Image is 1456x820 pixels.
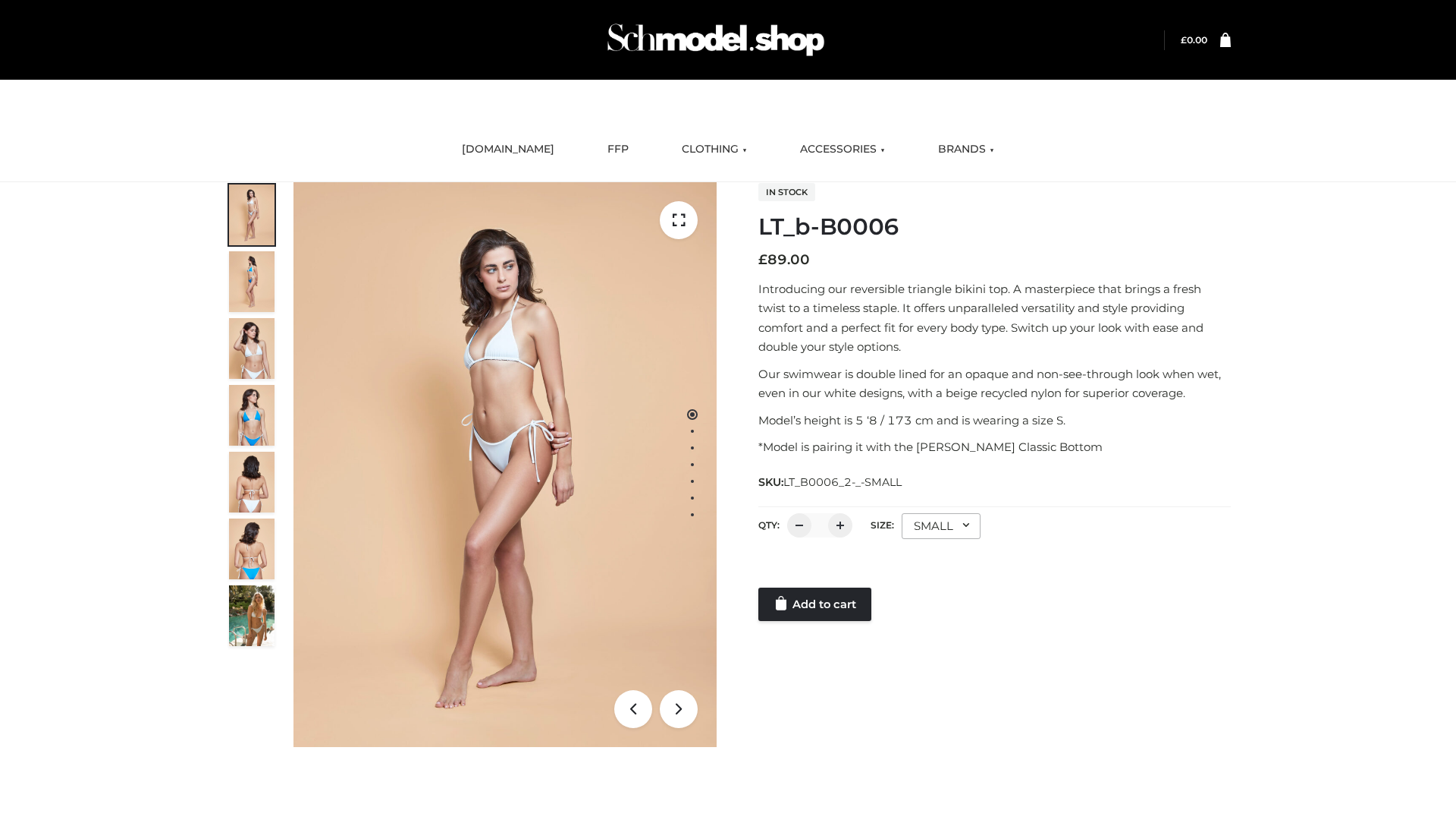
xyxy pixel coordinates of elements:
[758,279,1231,357] p: Introducing our reversible triangle bikini top. A masterpiece that brings a fresh twist to a time...
[871,519,894,531] label: Size:
[758,588,871,621] a: Add to cart
[758,437,1231,457] p: *Model is pairing it with the [PERSON_NAME] Classic Bottom
[450,133,566,166] a: [DOMAIN_NAME]
[1181,34,1187,46] span: £
[783,475,902,489] span: LT_B0006_2-_-SMALL
[229,385,275,446] img: ArielClassicBikiniTop_CloudNine_AzureSky_OW114ECO_4-scaled.jpg
[229,519,275,579] img: ArielClassicBikiniTop_CloudNine_AzureSky_OW114ECO_8-scaled.jpg
[758,251,767,268] span: £
[758,411,1231,430] p: Model’s height is 5 ‘8 / 173 cm and is wearing a size S.
[758,364,1231,403] p: Our swimwear is double lined for an opaque and non-see-through look when wet, even in our white d...
[1181,34,1207,46] bdi: 0.00
[758,519,780,531] label: QTY:
[758,473,903,491] span: SKU:
[229,452,275,512] img: ArielClassicBikiniTop_CloudNine_AzureSky_OW114ECO_7-scaled.jpg
[229,251,275,312] img: ArielClassicBikiniTop_CloudNine_AzureSky_OW114ECO_2-scaled.jpg
[229,318,275,379] img: ArielClassicBikiniTop_CloudNine_AzureSky_OW114ECO_3-scaled.jpg
[1181,34,1207,46] a: £0.00
[758,183,815,201] span: In stock
[758,213,1231,241] h1: LT_b-B0006
[596,133,640,166] a: FFP
[229,184,275,245] img: ArielClassicBikiniTop_CloudNine_AzureSky_OW114ECO_1-scaled.jpg
[902,513,981,539] div: SMALL
[670,133,758,166] a: CLOTHING
[293,182,717,747] img: ArielClassicBikiniTop_CloudNine_AzureSky_OW114ECO_1
[927,133,1006,166] a: BRANDS
[602,10,830,70] img: Schmodel Admin 964
[789,133,896,166] a: ACCESSORIES
[229,585,275,646] img: Arieltop_CloudNine_AzureSky2.jpg
[758,251,810,268] bdi: 89.00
